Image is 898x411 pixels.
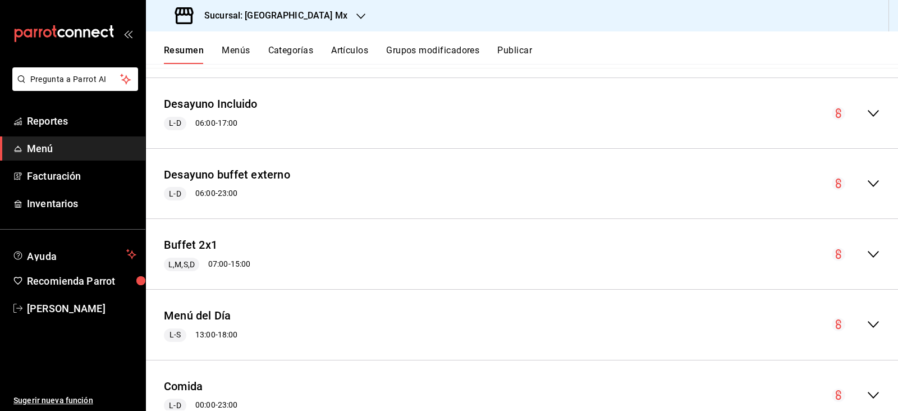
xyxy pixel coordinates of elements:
span: L-S [165,329,185,341]
span: Ayuda [27,248,122,261]
span: Facturación [27,168,136,184]
button: Artículos [331,45,368,64]
span: Menú [27,141,136,156]
span: L,M,S,D [164,259,199,271]
button: Desayuno buffet externo [164,167,290,183]
span: Reportes [27,113,136,129]
button: Pregunta a Parrot AI [12,67,138,91]
span: L-D [164,117,185,129]
button: Comida [164,378,203,395]
div: 06:00 - 23:00 [164,187,290,200]
span: [PERSON_NAME] [27,301,136,316]
button: Grupos modificadores [386,45,479,64]
button: Menús [222,45,250,64]
div: collapse-menu-row [146,158,898,210]
button: Desayuno Incluido [164,96,258,112]
span: Pregunta a Parrot AI [30,74,121,85]
span: Sugerir nueva función [13,395,136,407]
button: Resumen [164,45,204,64]
h3: Sucursal: [GEOGRAPHIC_DATA] Mx [195,9,347,22]
button: Buffet 2x1 [164,237,217,253]
div: 13:00 - 18:00 [164,328,237,342]
div: collapse-menu-row [146,228,898,280]
button: Categorías [268,45,314,64]
div: collapse-menu-row [146,299,898,351]
div: 06:00 - 17:00 [164,117,258,130]
span: Recomienda Parrot [27,273,136,289]
div: collapse-menu-row [146,87,898,139]
button: Menú del Día [164,308,231,324]
button: Publicar [497,45,532,64]
div: navigation tabs [164,45,898,64]
button: open_drawer_menu [123,29,132,38]
div: 07:00 - 15:00 [164,258,250,271]
span: Inventarios [27,196,136,211]
span: L-D [164,188,185,200]
a: Pregunta a Parrot AI [8,81,138,93]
